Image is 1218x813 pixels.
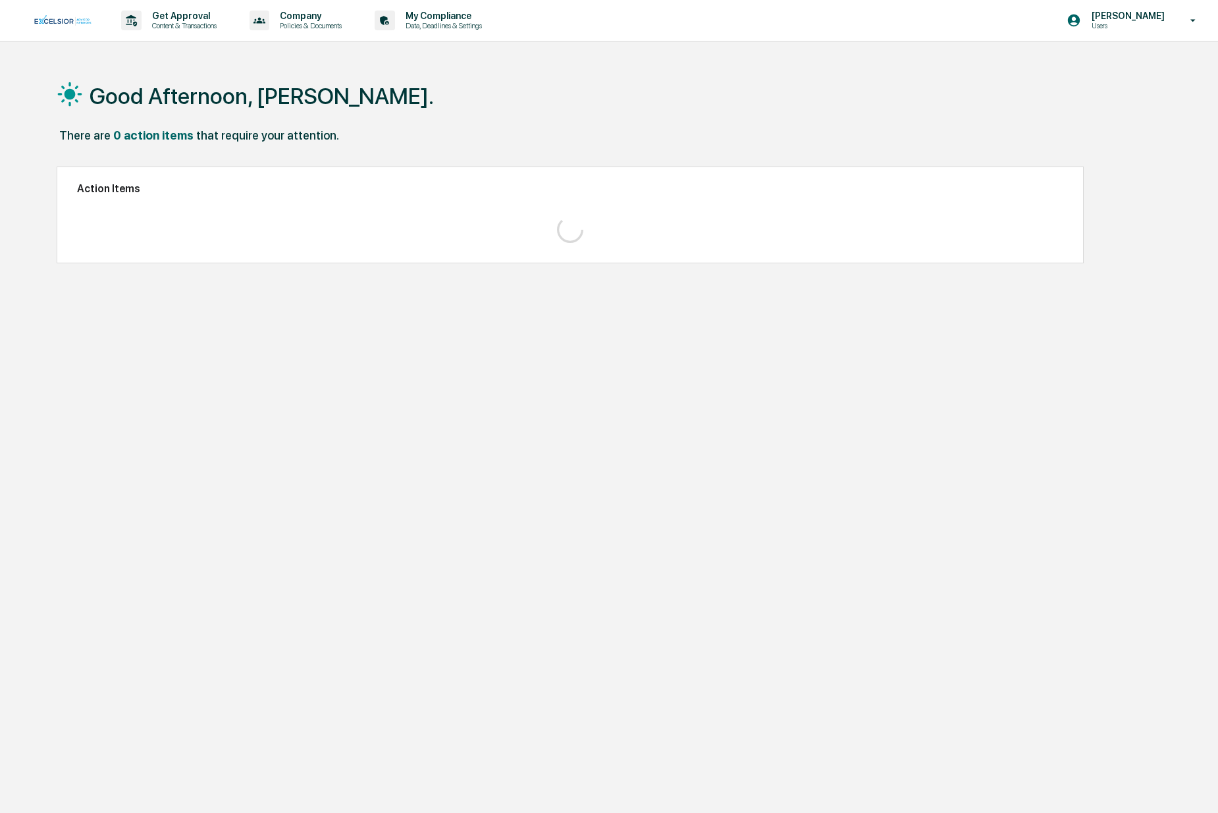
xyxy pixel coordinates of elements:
[142,21,223,30] p: Content & Transactions
[32,15,95,26] img: logo
[269,21,348,30] p: Policies & Documents
[1081,21,1171,30] p: Users
[1081,11,1171,21] p: [PERSON_NAME]
[395,11,489,21] p: My Compliance
[142,11,223,21] p: Get Approval
[113,128,194,142] div: 0 action items
[395,21,489,30] p: Data, Deadlines & Settings
[269,11,348,21] p: Company
[90,83,434,109] h1: Good Afternoon, [PERSON_NAME].
[196,128,339,142] div: that require your attention.
[77,182,1064,195] h2: Action Items
[59,128,111,142] div: There are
